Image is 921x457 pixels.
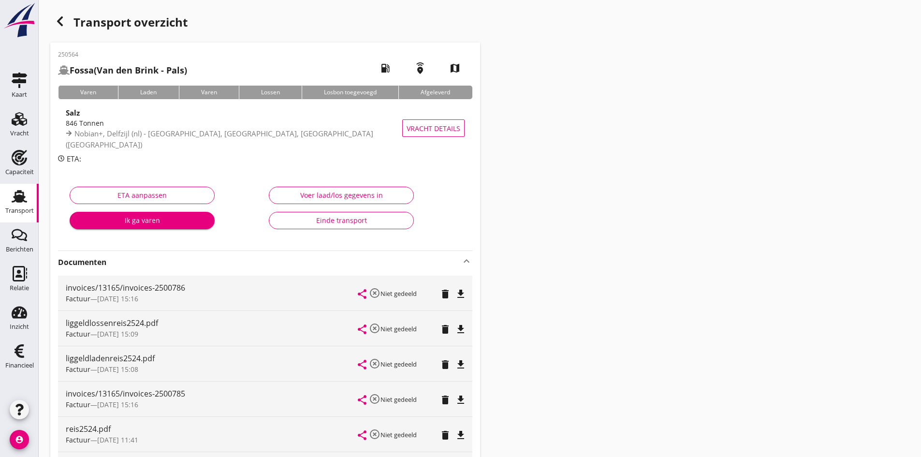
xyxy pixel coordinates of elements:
span: [DATE] 15:08 [97,365,138,374]
span: Factuur [66,365,90,374]
i: highlight_off [369,358,380,369]
div: Ik ga varen [77,215,207,225]
div: Transport overzicht [50,12,480,35]
button: ETA aanpassen [70,187,215,204]
div: — [66,399,358,410]
div: — [66,364,358,374]
i: delete [439,324,451,335]
strong: Salz [66,108,80,118]
i: keyboard_arrow_up [461,255,472,267]
i: account_circle [10,430,29,449]
div: invoices/13165/invoices-2500786 [66,282,358,294]
small: Niet gedeeld [380,430,417,439]
div: Laden [118,86,178,99]
div: Capaciteit [5,169,34,175]
small: Niet gedeeld [380,324,417,333]
i: file_download [455,394,467,406]
small: Niet gedeeld [380,395,417,404]
span: Factuur [66,329,90,339]
div: Financieel [5,362,34,369]
div: Einde transport [277,215,406,225]
div: — [66,294,358,304]
div: liggeldladenreis2524.pdf [66,353,358,364]
div: Lossen [239,86,302,99]
i: delete [439,429,451,441]
div: reis2524.pdf [66,423,358,435]
p: 250564 [58,50,187,59]
i: share [356,394,368,406]
div: 846 Tonnen [66,118,409,128]
i: delete [439,359,451,370]
i: highlight_off [369,287,380,299]
i: file_download [455,359,467,370]
i: map [441,55,468,82]
span: ETA: [67,154,81,163]
a: Salz846 TonnenNobian+, Delfzijl (nl) - [GEOGRAPHIC_DATA], [GEOGRAPHIC_DATA], [GEOGRAPHIC_DATA] ([... [58,107,472,149]
div: — [66,435,358,445]
button: Einde transport [269,212,414,229]
i: share [356,429,368,441]
span: [DATE] 15:16 [97,294,138,303]
small: Niet gedeeld [380,289,417,298]
i: local_gas_station [372,55,399,82]
h2: (Van den Brink - Pals) [58,64,187,77]
i: file_download [455,324,467,335]
div: liggeldlossenreis2524.pdf [66,317,358,329]
i: share [356,288,368,300]
div: Berichten [6,246,33,252]
i: highlight_off [369,393,380,405]
div: Voer laad/los gegevens in [277,190,406,200]
div: ETA aanpassen [78,190,206,200]
div: invoices/13165/invoices-2500785 [66,388,358,399]
div: Vracht [10,130,29,136]
div: Relatie [10,285,29,291]
strong: Documenten [58,257,461,268]
button: Ik ga varen [70,212,215,229]
button: Vracht details [402,119,465,137]
div: Varen [58,86,118,99]
strong: Fossa [70,64,94,76]
span: [DATE] 15:09 [97,329,138,339]
i: delete [439,288,451,300]
i: highlight_off [369,428,380,440]
i: highlight_off [369,323,380,334]
div: Kaart [12,91,27,98]
span: Nobian+, Delfzijl (nl) - [GEOGRAPHIC_DATA], [GEOGRAPHIC_DATA], [GEOGRAPHIC_DATA] ([GEOGRAPHIC_DATA]) [66,129,373,149]
span: Factuur [66,435,90,444]
div: — [66,329,358,339]
i: share [356,359,368,370]
span: Vracht details [407,123,460,133]
i: share [356,324,368,335]
span: [DATE] 15:16 [97,400,138,409]
span: Factuur [66,294,90,303]
img: logo-small.a267ee39.svg [2,2,37,38]
i: delete [439,394,451,406]
div: Transport [5,207,34,214]
i: file_download [455,429,467,441]
i: file_download [455,288,467,300]
i: emergency_share [407,55,434,82]
small: Niet gedeeld [380,360,417,369]
div: Losbon toegevoegd [302,86,398,99]
div: Varen [179,86,239,99]
div: Afgeleverd [398,86,472,99]
span: Factuur [66,400,90,409]
div: Inzicht [10,324,29,330]
button: Voer laad/los gegevens in [269,187,414,204]
span: [DATE] 11:41 [97,435,138,444]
